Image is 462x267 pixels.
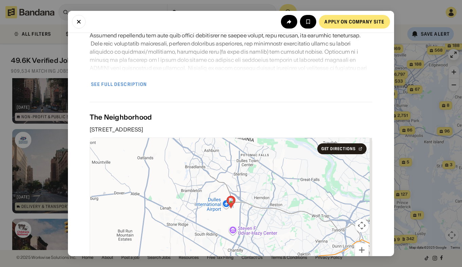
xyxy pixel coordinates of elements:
[321,147,356,151] div: Get Directions
[355,243,369,257] button: Zoom in
[91,82,147,87] div: See full description
[355,219,369,232] button: Map camera controls
[90,113,372,121] div: The Neighborhood
[72,15,86,29] button: Close
[324,19,385,24] div: Apply on company site
[90,127,372,132] div: [STREET_ADDRESS]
